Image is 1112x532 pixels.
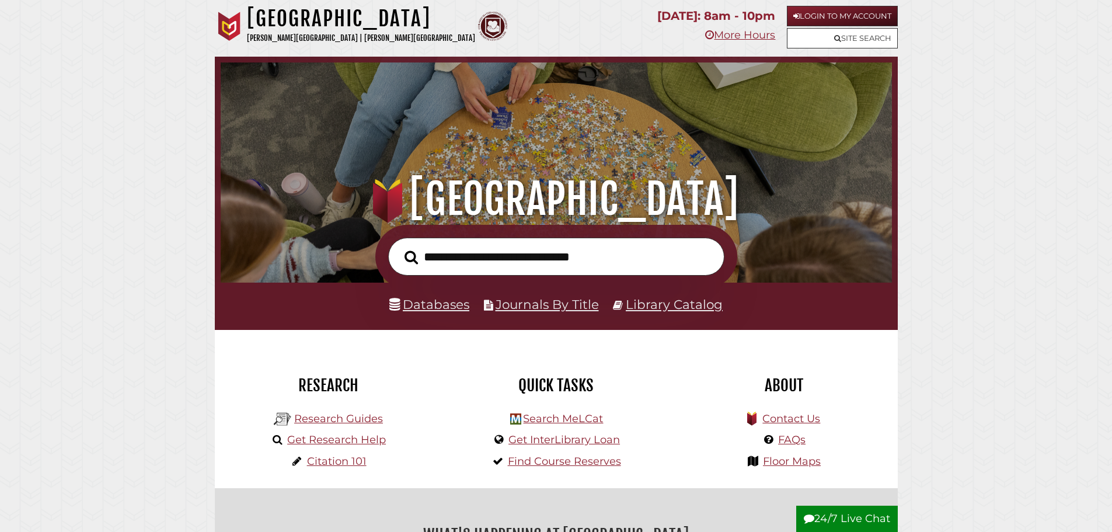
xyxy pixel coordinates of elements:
a: Search MeLCat [523,412,603,425]
a: Journals By Title [496,297,599,312]
a: Databases [389,297,469,312]
a: Research Guides [294,412,383,425]
p: [PERSON_NAME][GEOGRAPHIC_DATA] | [PERSON_NAME][GEOGRAPHIC_DATA] [247,32,475,45]
a: Login to My Account [787,6,898,26]
a: Contact Us [762,412,820,425]
h2: About [679,375,889,395]
a: Find Course Reserves [508,455,621,468]
a: Get InterLibrary Loan [508,433,620,446]
h1: [GEOGRAPHIC_DATA] [247,6,475,32]
img: Calvin University [215,12,244,41]
a: FAQs [778,433,806,446]
a: Library Catalog [626,297,723,312]
p: [DATE]: 8am - 10pm [657,6,775,26]
button: Search [399,247,424,268]
i: Search [405,250,418,265]
h2: Quick Tasks [451,375,661,395]
img: Hekman Library Logo [510,413,521,425]
a: Floor Maps [763,455,821,468]
a: Citation 101 [307,455,367,468]
img: Calvin Theological Seminary [478,12,507,41]
a: Get Research Help [287,433,386,446]
h1: [GEOGRAPHIC_DATA] [237,173,875,225]
h2: Research [224,375,434,395]
img: Hekman Library Logo [274,411,291,428]
a: Site Search [787,28,898,48]
a: More Hours [705,29,775,41]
